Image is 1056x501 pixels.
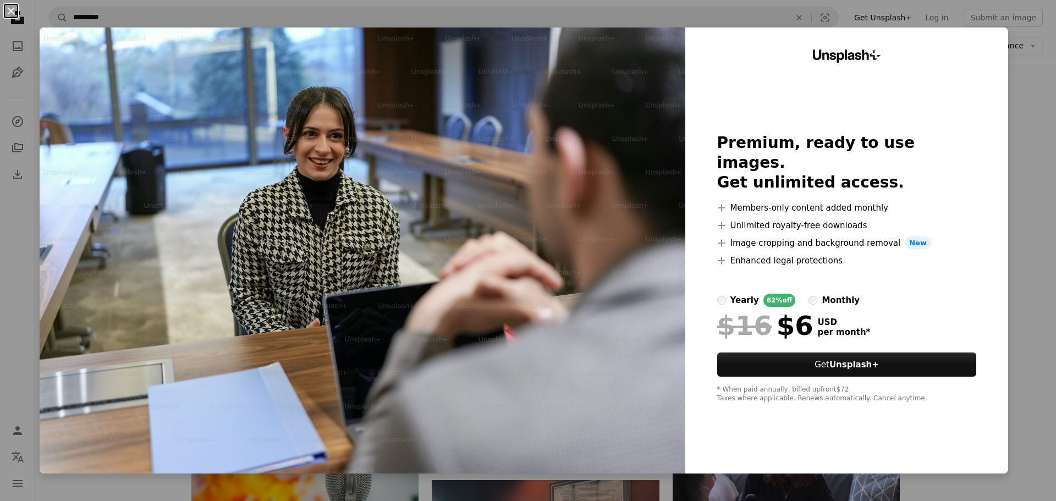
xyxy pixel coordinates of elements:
[717,219,977,232] li: Unlimited royalty-free downloads
[717,311,813,340] div: $6
[730,294,759,307] div: yearly
[717,236,977,250] li: Image cropping and background removal
[717,386,977,403] div: * When paid annually, billed upfront $72 Taxes where applicable. Renews automatically. Cancel any...
[717,201,977,214] li: Members-only content added monthly
[717,254,977,267] li: Enhanced legal protections
[717,311,772,340] span: $16
[905,236,931,250] span: New
[818,327,871,337] span: per month *
[717,296,726,305] input: yearly62%off
[818,317,871,327] span: USD
[763,294,796,307] div: 62% off
[717,353,977,377] button: GetUnsplash+
[717,133,977,192] h2: Premium, ready to use images. Get unlimited access.
[809,296,817,305] input: monthly
[829,360,879,370] strong: Unsplash+
[822,294,860,307] div: monthly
